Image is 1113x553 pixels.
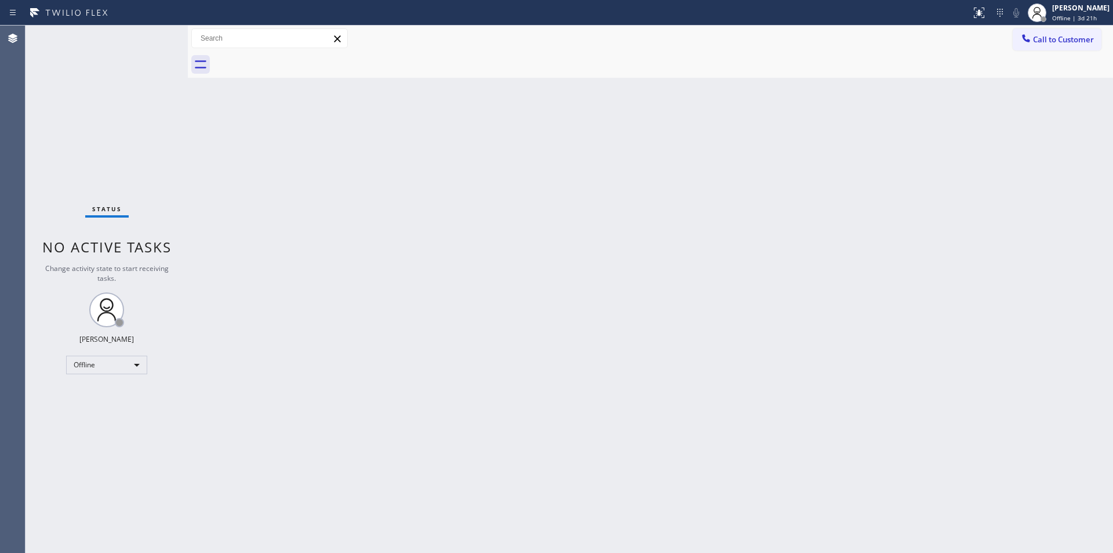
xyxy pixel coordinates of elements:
div: [PERSON_NAME] [79,334,134,344]
button: Mute [1008,5,1024,21]
span: Change activity state to start receiving tasks. [45,263,169,283]
div: Offline [66,356,147,374]
div: [PERSON_NAME] [1052,3,1110,13]
input: Search [192,29,347,48]
span: No active tasks [42,237,172,256]
button: Call to Customer [1013,28,1101,50]
span: Status [92,205,122,213]
span: Offline | 3d 21h [1052,14,1097,22]
span: Call to Customer [1033,34,1094,45]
